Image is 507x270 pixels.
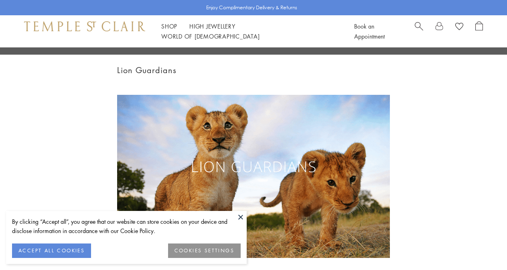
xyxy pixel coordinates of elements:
[189,22,235,30] a: High JewelleryHigh Jewellery
[117,63,390,77] h1: Lion Guardians
[475,21,483,41] a: Open Shopping Bag
[415,21,423,41] a: Search
[161,22,177,30] a: ShopShop
[354,22,385,40] a: Book an Appointment
[12,217,241,235] div: By clicking “Accept all”, you agree that our website can store cookies on your device and disclos...
[24,21,145,31] img: Temple St. Clair
[161,32,260,40] a: World of [DEMOGRAPHIC_DATA]World of [DEMOGRAPHIC_DATA]
[206,4,297,12] p: Enjoy Complimentary Delivery & Returns
[455,21,463,33] a: View Wishlist
[467,232,499,262] iframe: Gorgias live chat messenger
[161,21,336,41] nav: Main navigation
[117,95,390,258] img: tt7-banner.png
[12,243,91,258] button: ACCEPT ALL COOKIES
[168,243,241,258] button: COOKIES SETTINGS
